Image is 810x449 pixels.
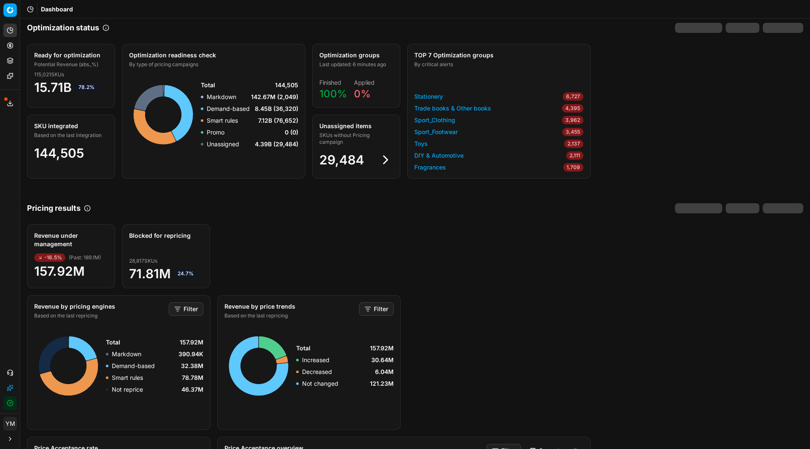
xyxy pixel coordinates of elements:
span: Dashboard [41,5,73,13]
p: Smart rules [207,116,238,125]
div: Revenue by pricing engines [34,302,167,311]
p: Increased [302,356,329,364]
span: 1,709 [563,163,583,172]
span: Total [201,81,215,89]
span: ( Past : 189.1M ) [69,254,101,261]
p: Markdown [207,93,236,101]
div: Potential Revenue (abs.,%) [34,61,106,68]
span: 4.39B (29,484) [255,140,298,148]
p: Promo [207,128,224,137]
div: Last updated: 6 minutes ago [319,61,391,68]
span: 157.92M [180,338,203,347]
nav: breadcrumb [41,5,73,13]
span: 4,395 [562,104,583,113]
div: Based on the last integration [34,132,106,139]
span: 30.64M [371,356,394,364]
span: 29,484 [319,152,364,167]
div: Optimization readiness check [129,51,297,59]
span: 78.2% [75,83,98,91]
span: 7.12B (76,652) [258,116,298,125]
div: Revenue under management [34,231,106,248]
span: 6.04M [375,368,394,376]
h2: Pricing results [27,202,81,214]
span: 24.7% [174,269,197,278]
a: Sport_Clothing [414,116,455,124]
div: Unassigned items [319,122,391,130]
p: Unassigned [207,140,239,148]
div: Ready for optimization [34,51,106,59]
span: 28,817 SKUs [129,258,157,264]
a: DIY & Automotive [414,151,464,160]
p: Markdown [112,350,141,358]
span: 2,137 [564,140,583,148]
a: Fragrances [414,163,446,172]
a: Stationery [414,92,443,101]
span: 157.92M [370,344,394,352]
span: 6,727 [563,92,583,101]
span: 144,505 [34,145,84,161]
div: SKUs without Pricing campaign [319,132,391,145]
div: TOP 7 Optimization groups [414,51,582,59]
p: Smart rules [112,374,143,382]
a: Toys [414,140,428,148]
span: 15.71B [34,80,108,95]
span: 0 (0) [285,128,298,137]
div: Based on the last repricing [224,312,357,319]
div: By critical alerts [414,61,582,68]
h2: Optimization status [27,22,99,34]
button: Filter [359,302,394,316]
span: 390.94K [178,350,203,358]
button: YM [3,417,17,430]
div: Optimization groups [319,51,391,59]
span: 142.67M (2,049) [251,93,298,101]
span: 32.38M [181,362,203,370]
p: Not reprice [112,385,143,394]
div: By type of pricing campaigns [129,61,297,68]
span: 115,021 SKUs [34,71,64,78]
div: Blocked for repricing [129,231,201,240]
p: Demand-based [112,362,155,370]
div: SKU integrated [34,122,106,130]
span: 100% [319,88,347,100]
span: 144,505 [275,81,298,89]
span: YM [4,417,16,430]
button: Filter [169,302,203,316]
span: Total [106,338,120,347]
a: Trade books & Other books [414,104,491,113]
span: 3,962 [562,116,583,124]
dt: Applied [354,80,375,86]
span: 3,455 [562,128,583,136]
p: Not changed [302,379,338,388]
div: Revenue by price trends [224,302,357,311]
span: 2,111 [566,151,583,160]
div: Based on the last repricing [34,312,167,319]
p: Demand-based [207,105,250,113]
span: 0% [354,88,371,100]
span: 8.45B (36,320) [255,105,298,113]
span: 157.92M [34,263,108,279]
span: 121.23M [370,379,394,388]
a: Sport_Footwear [414,128,458,136]
p: Decreased [302,368,332,376]
span: -16.5% [34,253,65,262]
span: 46.37M [181,385,203,394]
span: 78.78M [182,374,203,382]
span: 71.81M [129,266,203,281]
span: Total [296,344,310,352]
dt: Finished [319,80,347,86]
